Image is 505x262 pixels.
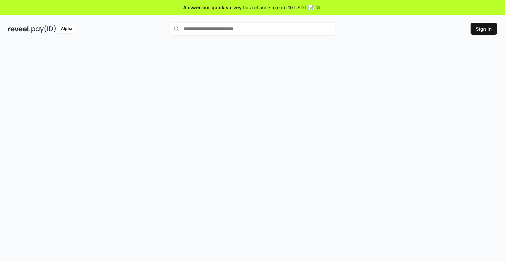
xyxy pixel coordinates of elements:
[243,4,314,11] span: for a chance to earn 10 USDT 📝
[8,25,30,33] img: reveel_dark
[471,23,497,35] button: Sign In
[31,25,56,33] img: pay_id
[57,25,76,33] div: Alpha
[183,4,242,11] span: Answer our quick survey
